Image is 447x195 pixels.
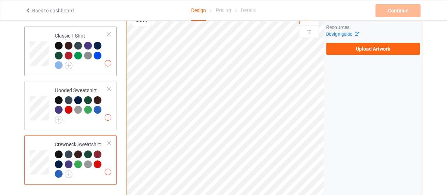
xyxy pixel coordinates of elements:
[25,8,74,13] a: Back to dashboard
[55,87,107,121] div: Hooded Sweatshirt
[55,32,107,69] div: Classic T-Shirt
[24,81,117,130] div: Hooded Sweatshirt
[24,135,117,185] div: Crewneck Sweatshirt
[84,52,92,59] img: heather_texture.png
[65,62,72,69] img: svg+xml;base64,PD94bWwgdmVyc2lvbj0iMS4wIiBlbmNvZGluZz0iVVRGLTgiPz4KPHN2ZyB3aWR0aD0iMjJweCIgaGVpZ2...
[105,60,111,67] img: exclamation icon
[105,168,111,175] img: exclamation icon
[55,141,107,177] div: Crewneck Sweatshirt
[241,0,256,20] div: Details
[65,170,72,178] img: svg+xml;base64,PD94bWwgdmVyc2lvbj0iMS4wIiBlbmNvZGluZz0iVVRGLTgiPz4KPHN2ZyB3aWR0aD0iMjJweCIgaGVpZ2...
[306,28,312,35] img: svg%3E%0A
[105,114,111,121] img: exclamation icon
[24,27,117,76] div: Classic T-Shirt
[326,43,420,55] label: Upload Artwork
[55,116,63,124] img: svg+xml;base64,PD94bWwgdmVyc2lvbj0iMS4wIiBlbmNvZGluZz0iVVRGLTgiPz4KPHN2ZyB3aWR0aD0iMjJweCIgaGVpZ2...
[326,24,420,31] div: Resources
[191,0,206,21] div: Design
[216,0,231,20] div: Pricing
[326,31,358,37] a: Design guide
